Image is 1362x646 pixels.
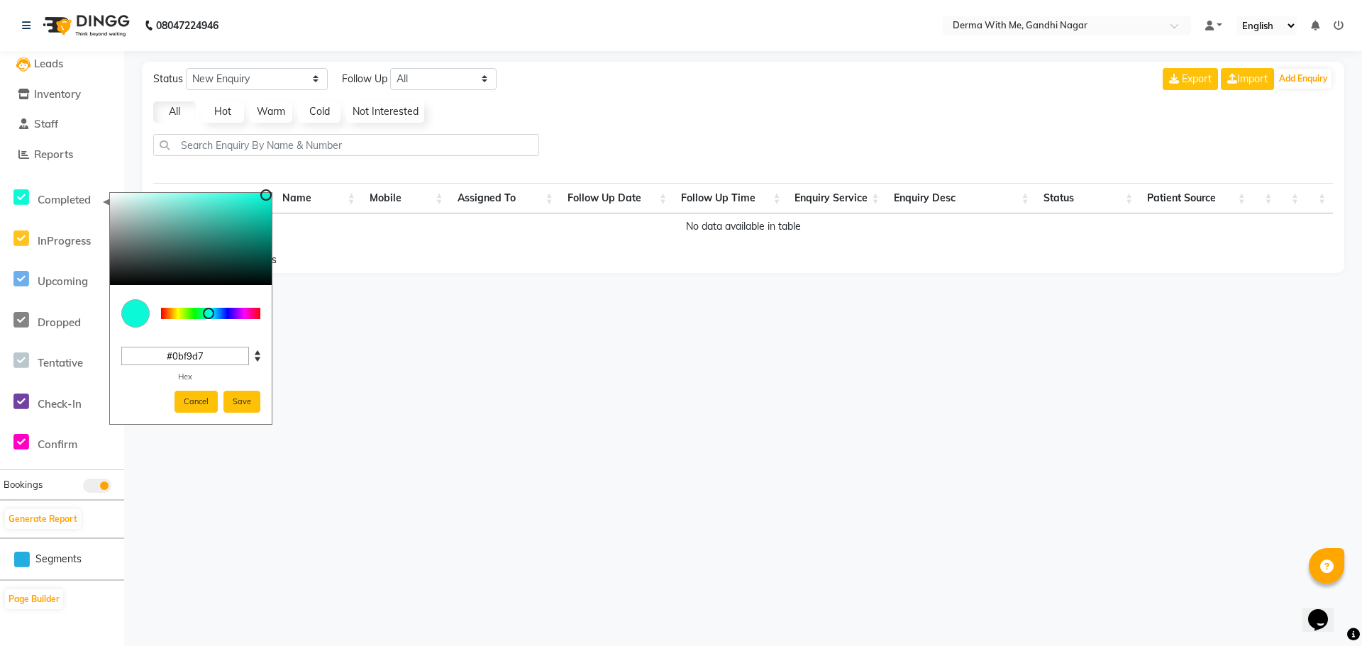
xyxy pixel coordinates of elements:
button: Page Builder [5,589,63,609]
span: Upcoming [38,274,88,288]
a: Not Interested [346,101,424,123]
a: Reports [4,147,121,163]
span: Inventory [34,87,81,101]
a: Leads [4,56,121,72]
a: Warm [250,101,292,123]
span: Leads [34,57,63,70]
th: Status: activate to sort column ascending [1036,183,1141,213]
button: Export [1163,68,1218,90]
th: Follow Up Date: activate to sort column ascending [560,183,674,213]
button: Save [223,391,260,413]
a: Staff [4,116,121,133]
button: Cancel [175,391,218,413]
th: : activate to sort column ascending [1306,183,1333,213]
span: Staff [34,117,58,130]
a: Import [1221,68,1274,90]
th: Assigned To : activate to sort column ascending [450,183,560,213]
b: 08047224946 [156,6,218,45]
span: Dropped [38,316,81,329]
th: Enquiry Date: activate to sort column ascending [153,183,275,213]
span: Check-In [38,397,82,411]
span: Confirm [38,438,77,451]
th: Patient Source: activate to sort column ascending [1140,183,1253,213]
th: Follow Up Time : activate to sort column ascending [674,183,787,213]
th: Mobile : activate to sort column ascending [362,183,450,213]
th: : activate to sort column ascending [1279,183,1306,213]
a: Cold [298,101,340,123]
span: Bookings [4,479,43,490]
a: Inventory [4,87,121,103]
th: : activate to sort column ascending [1253,183,1280,213]
button: Add Enquiry [1275,69,1331,89]
th: Name: activate to sort column ascending [275,183,362,213]
span: Reports [34,147,73,161]
span: Segments [35,552,82,567]
span: InProgress [38,234,91,247]
span: Tentative [38,356,83,369]
a: Hot [201,101,244,123]
th: Enquiry Service : activate to sort column ascending [787,183,886,213]
div: Showing 0 to 0 of 0 entries [153,244,632,267]
span: Status [153,72,183,87]
iframe: chat widget [1302,589,1348,632]
span: Export [1182,72,1212,85]
a: All [153,101,196,123]
th: Enquiry Desc: activate to sort column ascending [887,183,1036,213]
td: No data available in table [153,213,1333,240]
img: logo [36,6,133,45]
div: Hex [121,371,249,383]
span: Follow Up [342,72,387,87]
input: Search Enquiry By Name & Number [153,134,539,156]
span: Completed [38,193,91,206]
button: Generate Report [5,509,81,529]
